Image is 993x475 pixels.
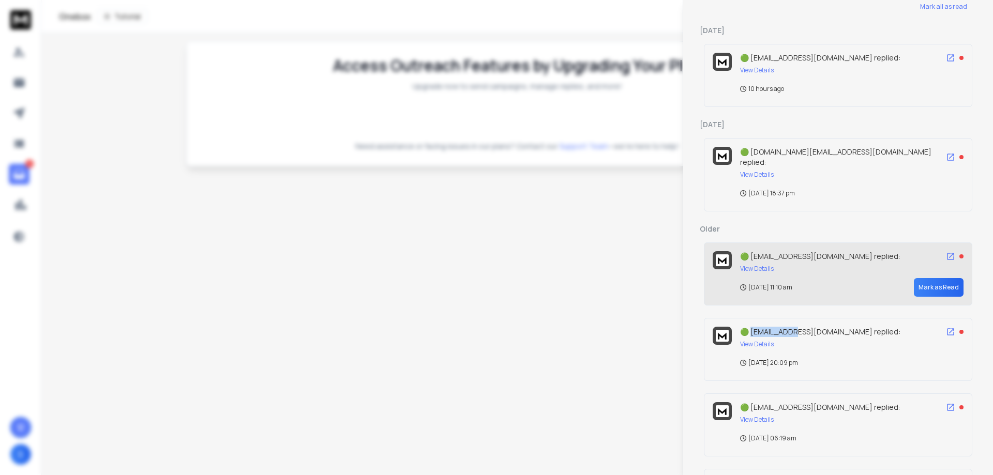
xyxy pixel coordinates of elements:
[700,25,976,36] p: [DATE]
[740,66,774,74] button: View Details
[740,85,784,93] p: 10 hours ago
[740,147,931,167] span: 🟢 [DOMAIN_NAME][EMAIL_ADDRESS][DOMAIN_NAME] replied:
[740,402,900,412] span: 🟢 [EMAIL_ADDRESS][DOMAIN_NAME] replied:
[716,254,729,266] img: logo
[914,278,964,297] button: Mark as Read
[740,359,798,367] p: [DATE] 20:09 pm
[740,416,774,424] button: View Details
[700,119,976,130] p: [DATE]
[740,189,795,197] p: [DATE] 18:37 pm
[740,327,900,336] span: 🟢 [EMAIL_ADDRESS][DOMAIN_NAME] replied:
[740,340,774,348] button: View Details
[700,224,976,234] p: Older
[740,53,900,63] span: 🟢 [EMAIL_ADDRESS][DOMAIN_NAME] replied:
[716,405,729,417] img: logo
[740,265,774,273] button: View Details
[740,434,796,442] p: [DATE] 06:19 am
[740,171,774,179] button: View Details
[716,150,729,162] img: logo
[716,330,729,342] img: logo
[716,56,729,68] img: logo
[740,283,792,292] p: [DATE] 11:10 am
[740,251,900,261] span: 🟢 [EMAIL_ADDRESS][DOMAIN_NAME] replied:
[920,3,967,11] span: Mark all as read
